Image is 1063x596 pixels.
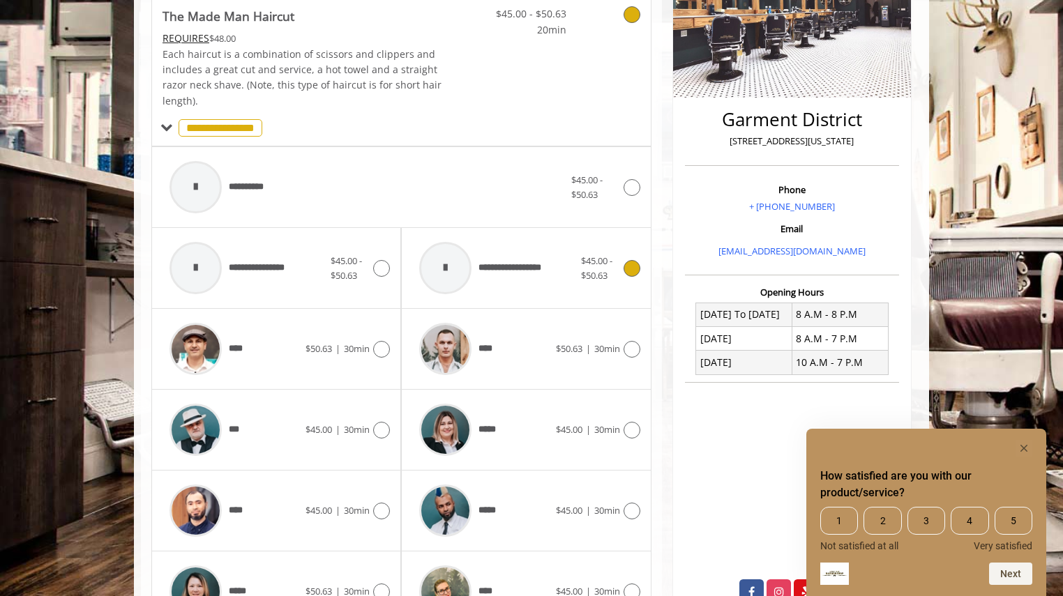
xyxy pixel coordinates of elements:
[163,47,442,107] span: Each haircut is a combination of scissors and clippers and includes a great cut and service, a ho...
[718,245,866,257] a: [EMAIL_ADDRESS][DOMAIN_NAME]
[336,504,340,517] span: |
[820,507,1032,551] div: How satisfied are you with our product/service? Select an option from 1 to 5, with 1 being Not sa...
[306,504,332,517] span: $45.00
[581,254,612,282] span: $45.00 - $50.63
[820,540,898,551] span: Not satisfied at all
[344,342,370,355] span: 30min
[556,342,582,355] span: $50.63
[864,507,901,535] span: 2
[951,507,988,535] span: 4
[792,327,888,351] td: 8 A.M - 7 P.M
[594,504,620,517] span: 30min
[749,200,835,213] a: + [PHONE_NUMBER]
[688,109,896,130] h2: Garment District
[163,31,443,46] div: $48.00
[688,185,896,194] h3: Phone
[792,303,888,326] td: 8 A.M - 8 P.M
[688,224,896,234] h3: Email
[556,504,582,517] span: $45.00
[820,468,1032,501] h2: How satisfied are you with our product/service? Select an option from 1 to 5, with 1 being Not sa...
[974,540,1032,551] span: Very satisfied
[696,351,792,374] td: [DATE]
[344,504,370,517] span: 30min
[792,351,888,374] td: 10 A.M - 7 P.M
[820,507,858,535] span: 1
[484,22,566,38] span: 20min
[484,6,566,22] span: $45.00 - $50.63
[696,327,792,351] td: [DATE]
[163,31,209,45] span: This service needs some Advance to be paid before we block your appointment
[163,6,294,26] b: The Made Man Haircut
[344,423,370,436] span: 30min
[306,423,332,436] span: $45.00
[586,342,591,355] span: |
[594,423,620,436] span: 30min
[989,563,1032,585] button: Next question
[1016,440,1032,457] button: Hide survey
[586,423,591,436] span: |
[336,423,340,436] span: |
[685,287,899,297] h3: Opening Hours
[696,303,792,326] td: [DATE] To [DATE]
[586,504,591,517] span: |
[688,134,896,148] p: [STREET_ADDRESS][US_STATE]
[556,423,582,436] span: $45.00
[907,507,945,535] span: 3
[995,507,1032,535] span: 5
[571,174,603,201] span: $45.00 - $50.63
[336,342,340,355] span: |
[820,440,1032,585] div: How satisfied are you with our product/service? Select an option from 1 to 5, with 1 being Not sa...
[331,254,362,282] span: $45.00 - $50.63
[306,342,332,355] span: $50.63
[594,342,620,355] span: 30min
